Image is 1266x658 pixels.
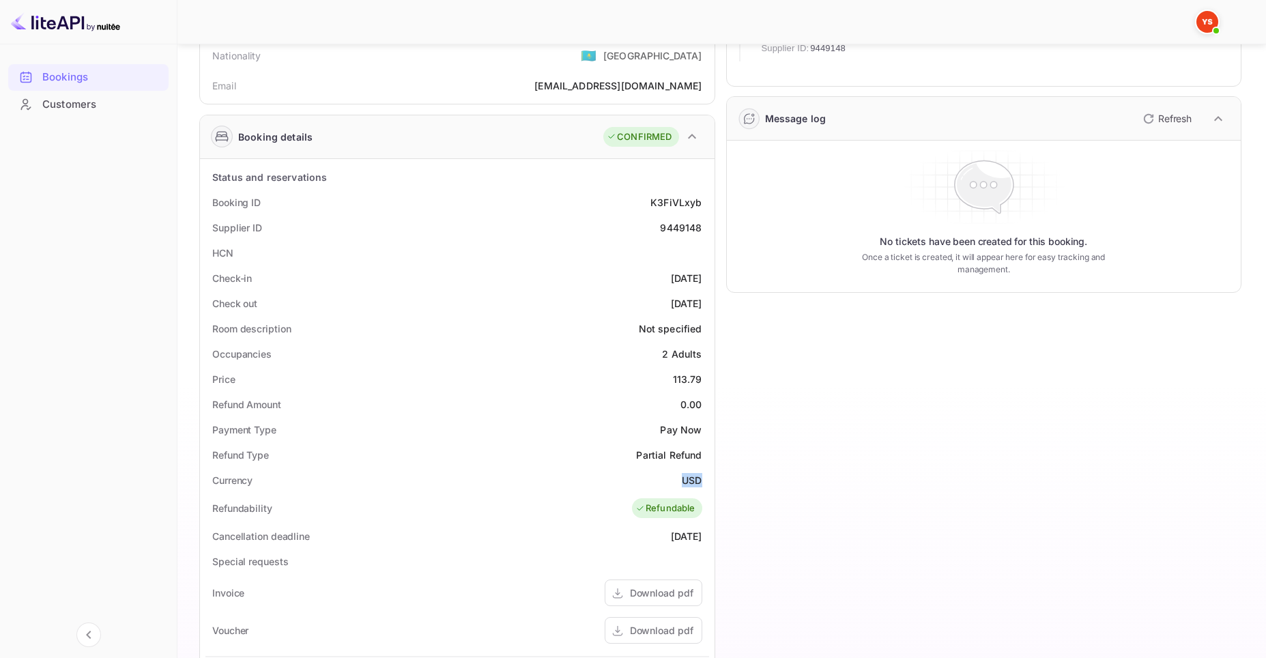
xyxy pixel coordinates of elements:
[660,424,702,435] ya-tr-span: Pay Now
[8,64,169,89] a: Bookings
[1196,11,1218,33] img: Yandex Support
[762,43,809,53] ya-tr-span: Supplier ID:
[212,80,236,91] ya-tr-span: Email
[8,91,169,117] a: Customers
[212,502,272,514] ya-tr-span: Refundability
[42,70,88,85] ya-tr-span: Bookings
[636,449,702,461] ya-tr-span: Partial Refund
[212,587,244,599] ya-tr-span: Invoice
[238,130,313,144] ya-tr-span: Booking details
[212,247,233,259] ya-tr-span: HCN
[671,271,702,285] div: [DATE]
[765,113,826,124] ya-tr-span: Message log
[212,449,269,461] ya-tr-span: Refund Type
[880,235,1087,248] ya-tr-span: No tickets have been created for this booking.
[617,130,672,144] ya-tr-span: CONFIRMED
[671,529,702,543] div: [DATE]
[212,323,291,334] ya-tr-span: Room description
[212,348,272,360] ya-tr-span: Occupancies
[212,399,281,410] ya-tr-span: Refund Amount
[646,502,695,515] ya-tr-span: Refundable
[11,11,120,33] img: LiteAPI logo
[212,530,310,542] ya-tr-span: Cancellation deadline
[662,348,668,360] ya-tr-span: 2
[630,625,693,636] ya-tr-span: Download pdf
[534,80,702,91] ya-tr-span: [EMAIL_ADDRESS][DOMAIN_NAME]
[1135,108,1197,130] button: Refresh
[42,97,96,113] ya-tr-span: Customers
[212,171,327,183] ya-tr-span: Status and reservations
[581,48,596,63] ya-tr-span: 🇰🇿
[845,251,1122,276] ya-tr-span: Once a ticket is created, it will appear here for easy tracking and management.
[212,474,253,486] ya-tr-span: Currency
[212,197,261,208] ya-tr-span: Booking ID
[630,587,693,599] ya-tr-span: Download pdf
[212,298,257,309] ya-tr-span: Check out
[76,623,101,647] button: Collapse navigation
[212,222,262,233] ya-tr-span: Supplier ID
[650,197,702,208] ya-tr-span: K3FiVLxyb
[8,64,169,91] div: Bookings
[603,50,702,61] ya-tr-span: [GEOGRAPHIC_DATA]
[212,556,288,567] ya-tr-span: Special requests
[810,43,846,53] ya-tr-span: 9449148
[581,43,596,68] span: United States
[212,272,252,284] ya-tr-span: Check-in
[212,625,248,636] ya-tr-span: Voucher
[212,424,276,435] ya-tr-span: Payment Type
[680,397,702,412] div: 0.00
[682,474,702,486] ya-tr-span: USD
[212,50,261,61] ya-tr-span: Nationality
[1158,113,1192,124] ya-tr-span: Refresh
[660,220,702,235] div: 9449148
[639,323,702,334] ya-tr-span: Not specified
[8,91,169,118] div: Customers
[671,296,702,311] div: [DATE]
[212,373,235,385] ya-tr-span: Price
[673,372,702,386] div: 113.79
[672,348,702,360] ya-tr-span: Adults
